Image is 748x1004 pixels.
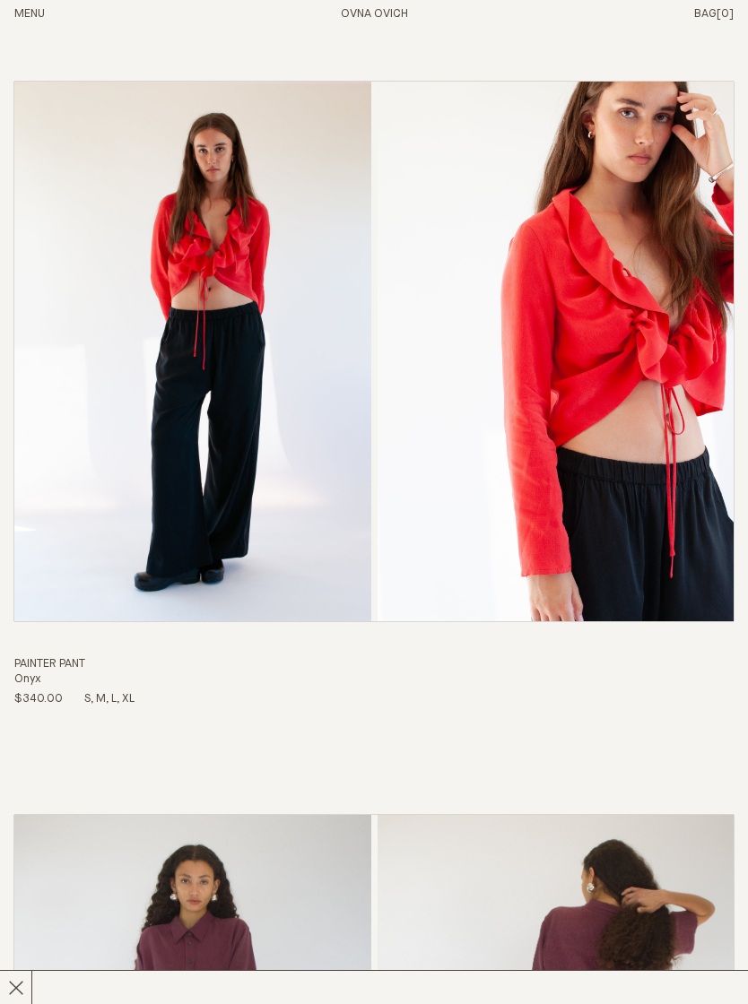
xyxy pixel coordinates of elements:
[14,82,734,707] a: Painter Pant
[717,8,734,20] span: [0]
[122,694,135,705] span: XL
[14,7,45,22] button: Open Menu
[14,82,371,622] img: Painter Pant
[341,8,408,20] a: Home
[111,694,122,705] span: L
[14,658,734,673] h3: Painter Pant
[84,694,96,705] span: S
[694,8,717,20] span: Bag
[14,673,734,688] h4: Onyx
[14,694,63,705] span: $340.00
[96,694,111,705] span: M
